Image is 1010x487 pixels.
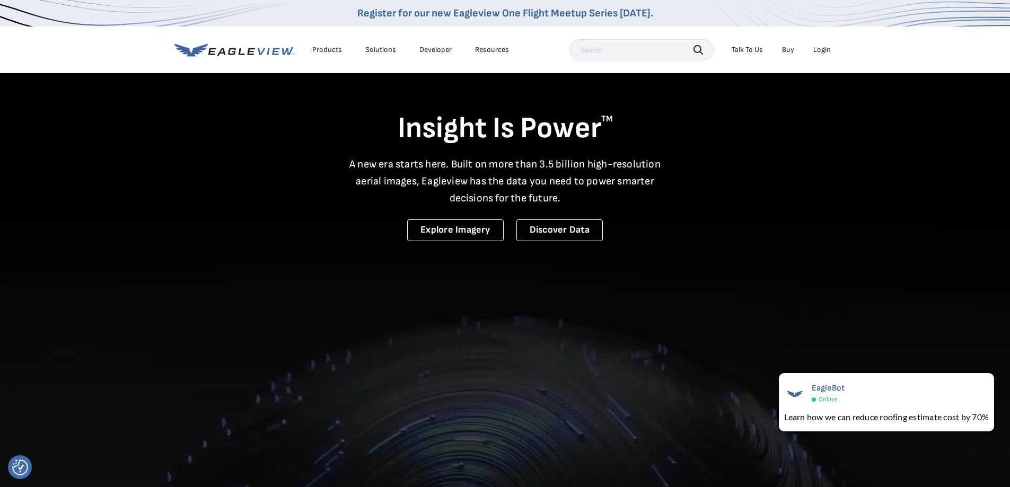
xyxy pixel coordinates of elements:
[312,45,342,55] div: Products
[601,114,613,124] sup: TM
[407,219,504,241] a: Explore Imagery
[819,395,837,403] span: Online
[812,383,845,393] span: EagleBot
[732,45,763,55] div: Talk To Us
[784,383,805,404] img: EagleBot
[813,45,831,55] div: Login
[343,156,668,207] p: A new era starts here. Built on more than 3.5 billion high-resolution aerial images, Eagleview ha...
[475,45,509,55] div: Resources
[569,39,714,60] input: Search
[782,45,794,55] a: Buy
[357,7,653,20] a: Register for our new Eagleview One Flight Meetup Series [DATE].
[174,110,836,147] h1: Insight Is Power
[516,219,603,241] a: Discover Data
[12,459,28,475] img: Revisit consent button
[12,459,28,475] button: Consent Preferences
[365,45,396,55] div: Solutions
[784,411,989,423] div: Learn how we can reduce roofing estimate cost by 70%
[419,45,452,55] a: Developer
